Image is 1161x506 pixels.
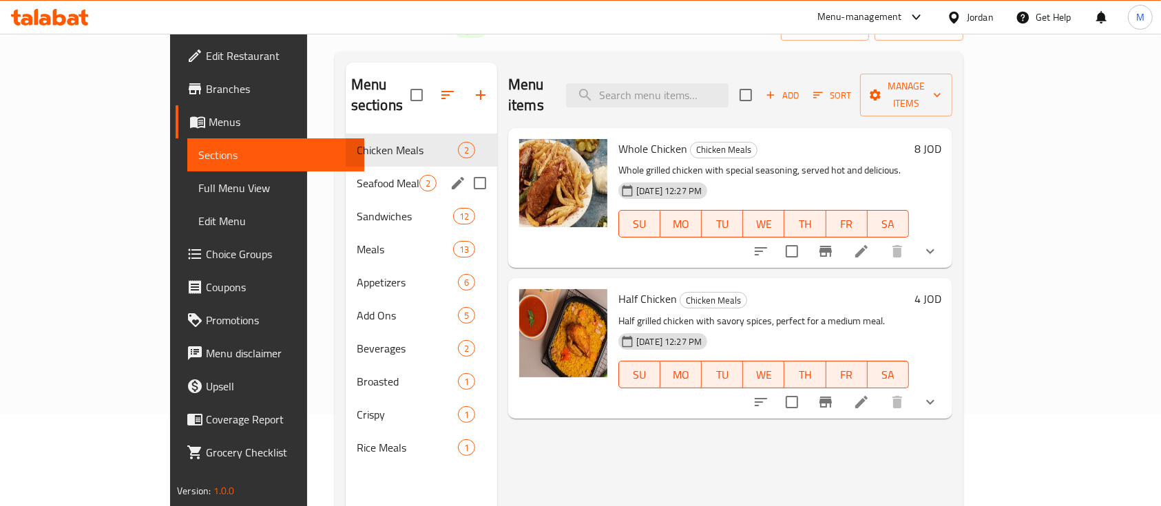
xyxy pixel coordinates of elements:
[458,274,475,291] div: items
[206,279,353,295] span: Coupons
[922,394,939,410] svg: Show Choices
[453,241,475,257] div: items
[357,340,458,357] span: Beverages
[346,167,497,200] div: Seafood Meals2edit
[566,83,729,107] input: search
[813,87,851,103] span: Sort
[790,365,820,385] span: TH
[914,139,941,158] h6: 8 JOD
[625,365,655,385] span: SU
[680,292,747,308] div: Chicken Meals
[967,10,994,25] div: Jordan
[198,147,353,163] span: Sections
[804,85,860,106] span: Sort items
[176,39,364,72] a: Edit Restaurant
[459,375,474,388] span: 1
[187,171,364,204] a: Full Menu View
[454,210,474,223] span: 12
[459,342,474,355] span: 2
[402,81,431,109] span: Select all sections
[357,307,458,324] div: Add Ons
[198,180,353,196] span: Full Menu View
[176,370,364,403] a: Upsell
[454,243,474,256] span: 13
[206,48,353,64] span: Edit Restaurant
[357,142,458,158] div: Chicken Meals
[206,345,353,361] span: Menu disclaimer
[826,361,868,388] button: FR
[1136,10,1144,25] span: M
[853,394,870,410] a: Edit menu item
[206,444,353,461] span: Grocery Checklist
[458,340,475,357] div: items
[176,337,364,370] a: Menu disclaimer
[868,361,909,388] button: SA
[176,403,364,436] a: Coverage Report
[702,361,743,388] button: TU
[618,313,909,330] p: Half grilled chicken with savory spices, perfect for a medium meal.
[777,237,806,266] span: Select to update
[357,406,458,423] span: Crispy
[458,439,475,456] div: items
[176,271,364,304] a: Coupons
[618,210,660,238] button: SU
[744,386,777,419] button: sort-choices
[691,142,757,158] span: Chicken Meals
[914,386,947,419] button: show more
[760,85,804,106] button: Add
[666,365,696,385] span: MO
[873,365,903,385] span: SA
[206,411,353,428] span: Coverage Report
[744,235,777,268] button: sort-choices
[177,482,211,500] span: Version:
[357,175,419,191] div: Seafood Meals
[346,134,497,167] div: Chicken Meals2
[508,74,550,116] h2: Menu items
[357,439,458,456] span: Rice Meals
[618,288,677,309] span: Half Chicken
[357,241,453,257] span: Meals
[458,406,475,423] div: items
[777,388,806,417] span: Select to update
[187,204,364,238] a: Edit Menu
[660,210,702,238] button: MO
[790,214,820,234] span: TH
[743,361,784,388] button: WE
[431,78,464,112] span: Sort sections
[519,289,607,377] img: Half Chicken
[784,361,826,388] button: TH
[914,235,947,268] button: show more
[206,81,353,97] span: Branches
[346,398,497,431] div: Crispy1
[346,233,497,266] div: Meals13
[357,373,458,390] div: Broasted
[187,138,364,171] a: Sections
[666,214,696,234] span: MO
[860,74,952,116] button: Manage items
[357,208,453,224] span: Sandwiches
[458,142,475,158] div: items
[618,138,687,159] span: Whole Chicken
[346,200,497,233] div: Sandwiches12
[346,299,497,332] div: Add Ons5
[458,373,475,390] div: items
[922,243,939,260] svg: Show Choices
[707,214,738,234] span: TU
[886,19,952,36] span: export
[206,246,353,262] span: Choice Groups
[809,235,842,268] button: Branch-specific-item
[868,210,909,238] button: SA
[873,214,903,234] span: SA
[832,214,862,234] span: FR
[618,162,909,179] p: Whole grilled chicken with special seasoning, served hot and delicious.
[206,378,353,394] span: Upsell
[707,365,738,385] span: TU
[731,81,760,109] span: Select section
[631,335,707,348] span: [DATE] 12:27 PM
[810,85,855,106] button: Sort
[346,128,497,470] nav: Menu sections
[346,365,497,398] div: Broasted1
